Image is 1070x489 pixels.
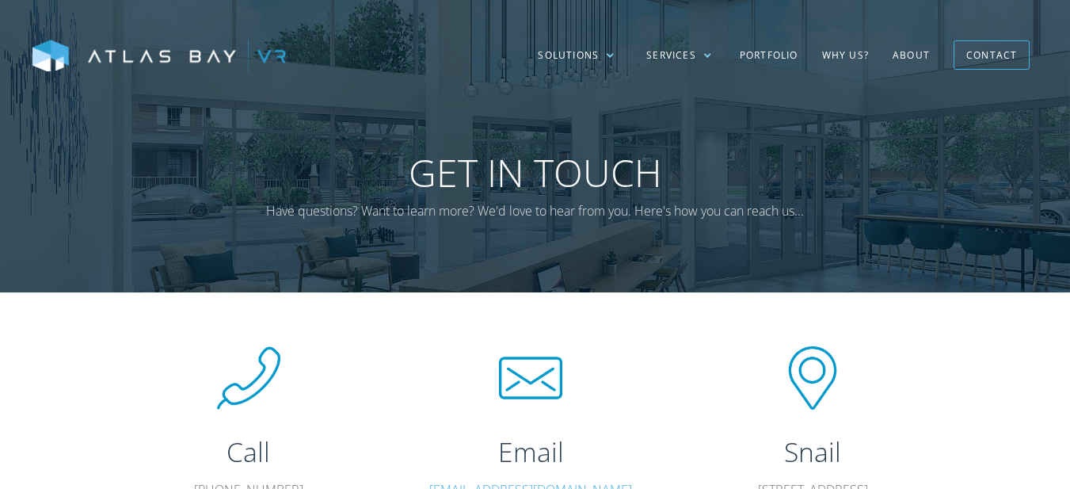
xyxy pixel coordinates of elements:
[538,48,599,63] div: Solutions
[630,32,728,78] div: Services
[706,434,920,471] h2: Snail
[966,43,1017,67] div: Contact
[258,150,813,196] h1: Get In Touch
[258,200,813,223] p: Have questions? Want to learn more? We'd love to hear from you. Here's how you can reach us...
[522,32,630,78] div: Solutions
[32,40,286,73] img: Atlas Bay VR Logo
[881,32,942,78] a: About
[142,434,356,471] h2: Call
[728,32,810,78] a: Portfolio
[424,434,638,471] h2: Email
[646,48,696,63] div: Services
[954,40,1030,70] a: Contact
[810,32,881,78] a: Why US?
